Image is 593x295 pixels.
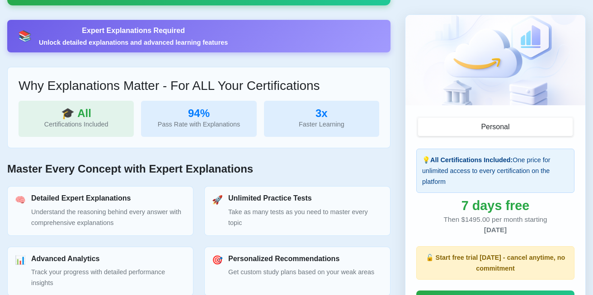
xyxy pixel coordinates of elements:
h3: Why Explanations Matter - For ALL Your Certifications [19,78,379,94]
p: 🔓 Start free trial [DATE] - cancel anytime, no commitment [422,252,569,274]
p: Take as many tests as you need to master every topic [228,206,383,228]
div: Pass Rate with Explanations [148,119,249,130]
div: 🧠 [15,195,26,206]
div: 7 days free [416,200,574,211]
p: Understand the reasoning behind every answer with comprehensive explanations [31,206,186,228]
span: [DATE] [484,226,507,234]
div: 🎯 [212,255,223,266]
div: 🚀 [212,195,223,206]
div: Faster Learning [271,119,372,130]
div: 📊 [15,255,26,266]
div: Expert Explanations Required [39,25,228,36]
button: Personal [418,118,573,136]
div: 💡 One price for unlimited access to every certification on the platform [416,149,574,193]
div: Unlock detailed explanations and advanced learning features [39,38,228,47]
h2: Master Every Concept with Expert Explanations [7,163,391,176]
p: Track your progress with detailed performance insights [31,267,186,288]
div: 🎓 All [26,108,127,119]
h3: Unlimited Practice Tests [228,194,383,202]
p: Get custom study plans based on your weak areas [228,267,374,277]
div: Then $1495.00 per month starting [416,215,574,235]
div: 📚 [18,31,32,42]
strong: All Certifications Included: [430,156,513,164]
h3: Advanced Analytics [31,254,186,263]
h3: Personalized Recommendations [228,254,374,263]
div: 94% [148,108,249,119]
h3: Detailed Expert Explanations [31,194,186,202]
div: 3x [271,108,372,119]
div: Certifications Included [26,119,127,130]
